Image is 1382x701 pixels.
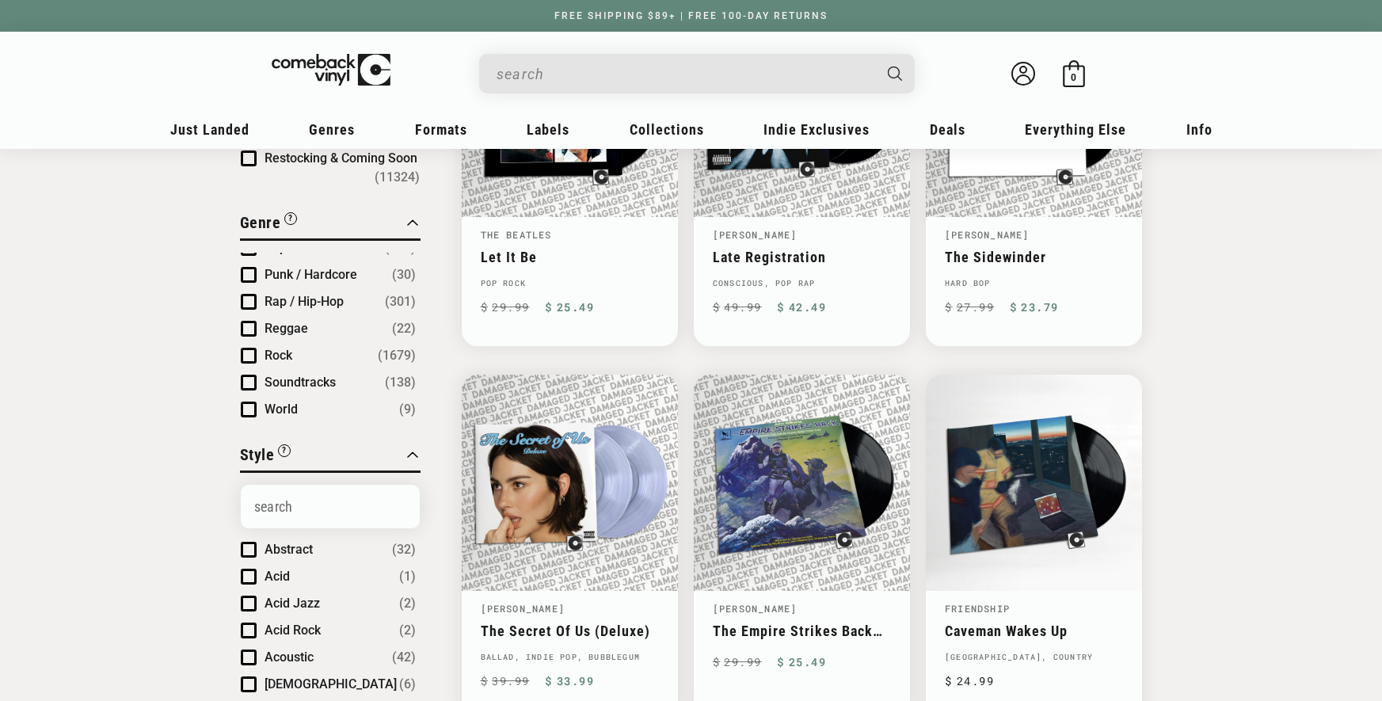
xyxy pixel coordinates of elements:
span: Genre [240,213,281,232]
span: Indie Exclusives [763,121,870,138]
button: Filter by Genre [240,211,298,238]
a: [PERSON_NAME] [945,228,1030,241]
a: [PERSON_NAME] [713,228,798,241]
span: Number of products: (138) [385,373,416,392]
a: Let It Be [481,249,659,265]
span: Number of products: (301) [385,292,416,311]
span: Restocking & Coming Soon [265,150,417,166]
a: The Beatles [481,228,552,241]
span: Genres [309,121,355,138]
span: Number of products: (32) [392,540,416,559]
span: Everything Else [1025,121,1126,138]
a: [PERSON_NAME] [713,602,798,615]
span: Number of products: (2) [399,594,416,613]
span: Number of products: (2) [399,621,416,640]
span: World [265,402,298,417]
span: Pop [265,240,287,255]
a: [PERSON_NAME] [481,602,565,615]
span: Rap / Hip-Hop [265,294,344,309]
a: The Sidewinder [945,249,1123,265]
span: Soundtracks [265,375,336,390]
span: Number of products: (1679) [378,346,416,365]
span: Abstract [265,542,313,557]
a: The Empire Strikes Back (Symphonic Suite From The Original Motion Picture Score) [713,623,891,639]
span: Deals [930,121,965,138]
span: Punk / Hardcore [265,267,357,282]
span: Labels [527,121,569,138]
span: Rock [265,348,292,363]
input: Search Options [241,485,420,528]
span: Acid Jazz [265,596,320,611]
button: Filter by Style [240,443,291,471]
span: Collections [630,121,704,138]
span: 0 [1071,71,1076,83]
span: Style [240,445,275,464]
span: Acoustic [265,650,314,665]
span: Number of products: (9) [399,400,416,419]
span: Number of products: (11324) [375,168,420,187]
span: [DEMOGRAPHIC_DATA] [265,676,397,691]
div: Search [479,54,915,93]
span: Number of products: (6) [399,675,416,694]
button: Search [874,54,916,93]
span: Number of products: (1) [399,567,416,586]
span: Number of products: (42) [392,648,416,667]
span: Number of products: (30) [392,265,416,284]
span: Reggae [265,321,308,336]
input: When autocomplete results are available use up and down arrows to review and enter to select [497,58,872,90]
a: FREE SHIPPING $89+ | FREE 100-DAY RETURNS [539,10,843,21]
span: Info [1186,121,1213,138]
a: Late Registration [713,249,891,265]
span: Number of products: (22) [392,319,416,338]
span: Just Landed [170,121,249,138]
a: Friendship [945,602,1010,615]
span: Acid [265,569,290,584]
a: The Secret Of Us (Deluxe) [481,623,659,639]
span: Formats [415,121,467,138]
a: Caveman Wakes Up [945,623,1123,639]
span: Acid Rock [265,623,321,638]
